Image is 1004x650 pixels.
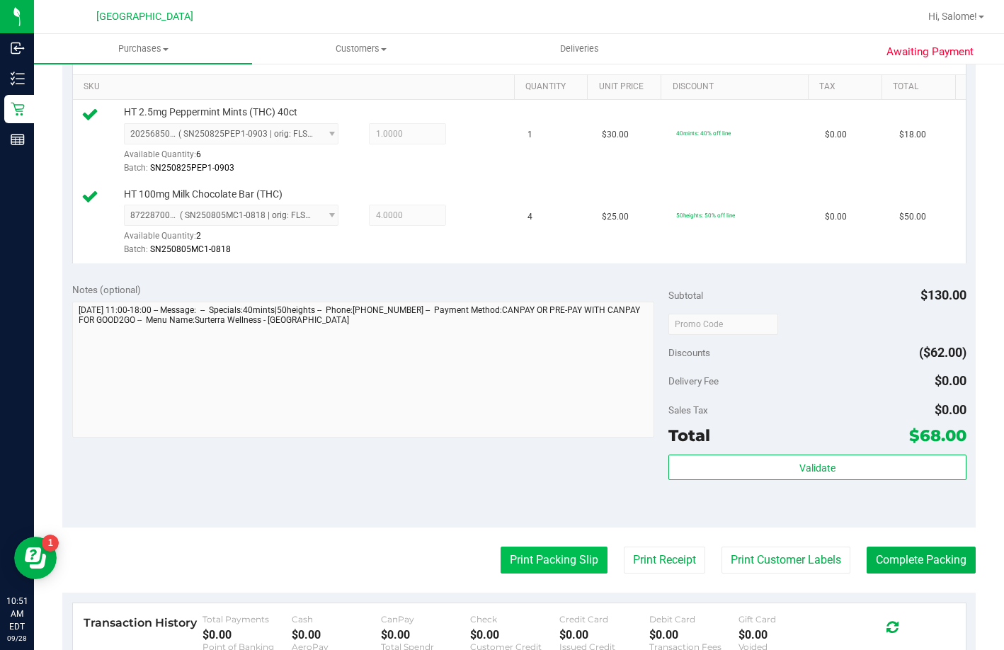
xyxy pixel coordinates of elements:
a: Customers [252,34,470,64]
input: Promo Code [668,314,778,335]
a: Deliveries [471,34,689,64]
span: HT 100mg Milk Chocolate Bar (THC) [124,188,283,201]
inline-svg: Retail [11,102,25,116]
span: Sales Tax [668,404,708,416]
span: Deliveries [541,42,618,55]
span: [GEOGRAPHIC_DATA] [96,11,193,23]
span: $0.00 [935,402,966,417]
a: Quantity [525,81,582,93]
span: 6 [196,149,201,159]
div: $0.00 [470,628,559,642]
div: $0.00 [559,628,649,642]
button: Complete Packing [867,547,976,574]
div: CanPay [381,614,470,625]
span: Discounts [668,340,710,365]
span: Batch: [124,163,148,173]
span: Validate [799,462,835,474]
div: $0.00 [738,628,828,642]
button: Print Packing Slip [501,547,607,574]
span: 40mints: 40% off line [676,130,731,137]
div: Debit Card [649,614,738,625]
button: Print Customer Labels [721,547,850,574]
span: Purchases [34,42,252,55]
span: $25.00 [602,210,629,224]
span: 1 [527,128,532,142]
div: $0.00 [202,628,292,642]
span: $18.00 [899,128,926,142]
iframe: Resource center [14,537,57,579]
span: 2 [196,231,201,241]
span: SN250825PEP1-0903 [150,163,234,173]
span: 50heights: 50% off line [676,212,735,219]
a: Discount [673,81,803,93]
span: Awaiting Payment [886,44,974,60]
span: Hi, Salome! [928,11,977,22]
span: Batch: [124,244,148,254]
div: $0.00 [381,628,470,642]
div: Cash [292,614,381,625]
span: ($62.00) [919,345,966,360]
span: $30.00 [602,128,629,142]
a: Tax [819,81,876,93]
div: $0.00 [292,628,381,642]
p: 10:51 AM EDT [6,595,28,633]
div: Available Quantity: [124,144,349,172]
span: $68.00 [909,426,966,445]
a: Unit Price [599,81,656,93]
span: $0.00 [825,128,847,142]
a: Total [893,81,949,93]
button: Validate [668,455,966,480]
span: 4 [527,210,532,224]
span: SN250805MC1-0818 [150,244,231,254]
iframe: Resource center unread badge [42,535,59,552]
p: 09/28 [6,633,28,644]
inline-svg: Reports [11,132,25,147]
a: Purchases [34,34,252,64]
span: Total [668,426,710,445]
span: Customers [253,42,469,55]
div: Available Quantity: [124,226,349,253]
div: Credit Card [559,614,649,625]
span: Subtotal [668,290,703,301]
span: $50.00 [899,210,926,224]
span: Notes (optional) [72,284,141,295]
span: $0.00 [825,210,847,224]
a: SKU [84,81,508,93]
div: Gift Card [738,614,828,625]
span: Delivery Fee [668,375,719,387]
span: $130.00 [920,287,966,302]
button: Print Receipt [624,547,705,574]
div: $0.00 [649,628,738,642]
span: $0.00 [935,373,966,388]
div: Total Payments [202,614,292,625]
span: HT 2.5mg Peppermint Mints (THC) 40ct [124,106,297,119]
div: Check [470,614,559,625]
inline-svg: Inventory [11,72,25,86]
inline-svg: Inbound [11,41,25,55]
